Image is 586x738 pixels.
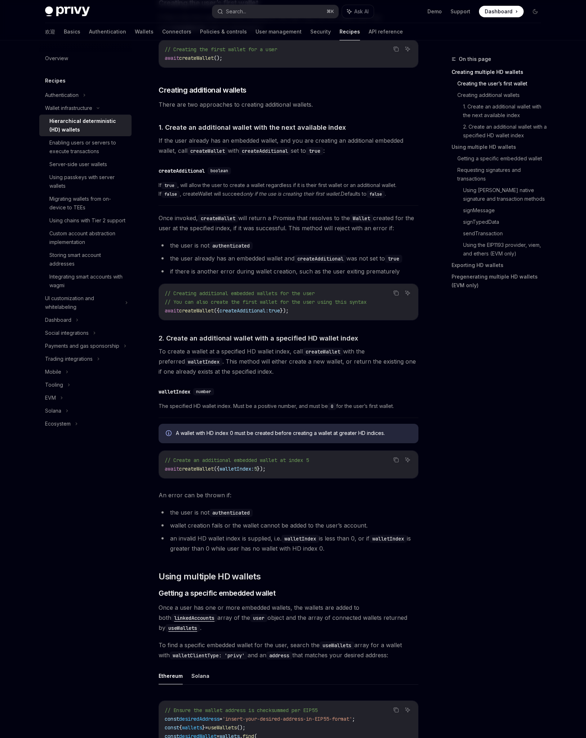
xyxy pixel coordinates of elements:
[457,89,547,101] a: Creating additional wallets
[159,85,247,95] span: Creating additional wallets
[328,403,336,410] code: 0
[403,288,412,298] button: 询问人工智能
[170,652,248,659] code: walletClientType: 'privy'
[196,389,211,395] span: number
[214,307,219,314] span: ({
[165,624,200,632] code: useWallets
[49,138,127,156] div: Enabling users or servers to execute transactions
[310,23,331,40] a: Security
[165,290,315,297] span: // Creating additional embedded wallets for the user
[463,184,547,205] a: Using [PERSON_NAME] native signature and transaction methods
[159,388,190,395] div: walletIndex
[457,153,547,164] a: Getting a specific embedded wallet
[39,227,132,249] a: Custom account abstraction implementation
[457,164,547,184] a: Requesting signatures and transactions
[45,76,66,85] h5: Recipes
[159,603,418,633] span: Once a user has one or more embedded wallets, the wallets are added to both array of the object a...
[281,535,319,543] code: walletIndex
[165,724,179,731] span: const
[391,455,401,464] button: 复制代码块中的内容
[159,588,275,598] span: Getting a specific embedded wallet
[39,171,132,192] a: Using passkeys with server wallets
[49,195,127,212] div: Migrating wallets from on-device to TEEs
[39,249,132,270] a: Storing smart account addresses
[165,46,277,53] span: // Creating the first wallet for a user
[45,104,92,112] div: Wallet infrastructure
[485,8,512,15] span: Dashboard
[45,54,68,63] div: Overview
[159,490,418,500] span: An error can be thrown if:
[165,299,367,305] span: // You can also create the first wallet for the user using this syntax
[159,346,418,377] span: To create a wallet at a specified HD wallet index, call with the preferred . This method will eit...
[159,571,261,582] span: Using multiple HD wallets
[64,23,80,40] a: Basics
[208,724,237,731] span: useWallets
[463,228,547,239] a: sendTransaction
[179,724,182,731] span: {
[457,78,547,89] a: Creating the user’s first wallet
[39,214,132,227] a: Using chains with Tier 2 support
[354,8,369,15] span: Ask AI
[463,205,547,216] a: signMessage
[342,5,374,18] button: Ask AI
[45,28,55,35] font: 欢迎
[391,705,401,715] button: 复制代码块中的内容
[303,348,343,356] code: createWallet
[210,168,228,174] span: boolean
[182,724,202,731] span: wallets
[385,255,402,263] code: true
[165,457,309,463] span: // Create an additional embedded wallet at index 5
[187,147,228,155] code: createWallet
[306,147,323,155] code: true
[159,266,418,276] li: if there is another error during wallet creation, such as the user exiting prematurely
[45,419,71,428] div: Ecosystem
[256,23,302,40] a: User management
[159,667,183,684] button: Ethereum
[171,614,217,622] code: linkedAccounts
[250,614,267,622] code: user
[214,55,222,61] span: ();
[179,55,214,61] span: createWallet
[45,6,90,17] img: 深色标志
[212,5,338,18] button: Search...⌘K
[463,121,547,141] a: 2. Create an additional wallet with a specified HD wallet index
[179,307,214,314] span: createWallet
[185,358,222,366] code: walletIndex
[39,192,132,214] a: Migrating wallets from on-device to TEEs
[320,641,354,649] code: useWallets
[159,253,418,263] li: the user already has an embedded wallet and was not set to
[202,724,205,731] span: }
[391,44,401,54] button: 复制代码块中的内容
[450,8,470,15] a: Support
[266,652,292,659] code: address
[176,430,411,437] span: A wallet with HD index 0 must be created before creating a wallet at greater HD indices.
[39,158,132,171] a: Server-side user wallets
[529,6,541,17] button: 切换暗模式
[159,135,418,156] span: If the user already has an embedded wallet, and you are creating an additional embedded wallet, c...
[214,466,219,472] span: ({
[159,99,418,110] span: There are two approaches to creating additional wallets.
[198,214,238,222] code: createWallet
[39,136,132,158] a: Enabling users or servers to execute transactions
[45,316,71,324] div: Dashboard
[339,23,360,40] a: Recipes
[39,52,132,65] a: Overview
[403,455,412,464] button: 询问人工智能
[391,288,401,298] button: 复制代码块中的内容
[427,8,442,15] a: Demo
[49,216,125,225] div: Using chains with Tier 2 support
[403,705,412,715] button: 询问人工智能
[219,716,222,722] span: =
[161,182,177,189] code: true
[200,23,247,40] a: Policies & controls
[45,394,56,402] div: EVM
[159,402,418,410] span: The specified HD wallet index. Must be a positive number, and must be for the user’s first wallet.
[159,213,418,233] span: Once invoked, will return a Promise that resolves to the created for the user at the specified in...
[191,667,209,684] button: Solana
[237,724,245,731] span: ();
[239,147,291,155] code: createAdditional
[159,167,205,174] div: createAdditional
[159,640,418,660] span: To find a specific embedded wallet for the user, search the array for a wallet with and an that m...
[162,23,191,40] a: Connectors
[45,91,79,99] div: Authentication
